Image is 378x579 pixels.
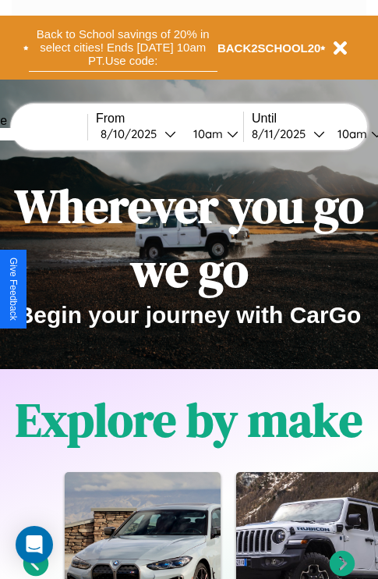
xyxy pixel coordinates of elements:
[330,126,371,141] div: 10am
[96,112,243,126] label: From
[185,126,227,141] div: 10am
[16,388,362,452] h1: Explore by make
[217,41,321,55] b: BACK2SCHOOL20
[252,126,313,141] div: 8 / 11 / 2025
[181,126,243,142] button: 10am
[16,526,53,563] div: Open Intercom Messenger
[29,23,217,72] button: Back to School savings of 20% in select cities! Ends [DATE] 10am PT.Use code:
[101,126,164,141] div: 8 / 10 / 2025
[96,126,181,142] button: 8/10/2025
[8,258,19,321] div: Give Feedback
